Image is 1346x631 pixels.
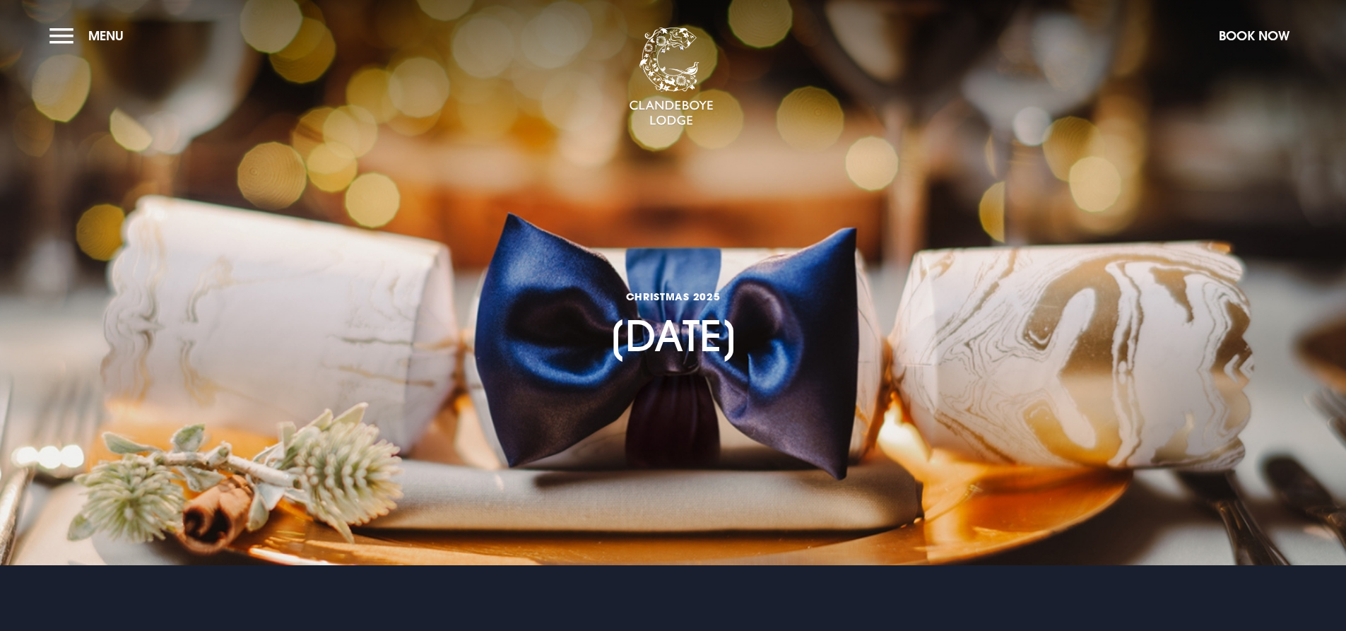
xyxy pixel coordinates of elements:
button: Menu [49,20,131,51]
h1: [DATE] [608,211,738,360]
img: Clandeboye Lodge [629,28,714,126]
span: CHRISTMAS 2025 [608,290,738,303]
button: Book Now [1212,20,1297,51]
span: Menu [88,28,124,44]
